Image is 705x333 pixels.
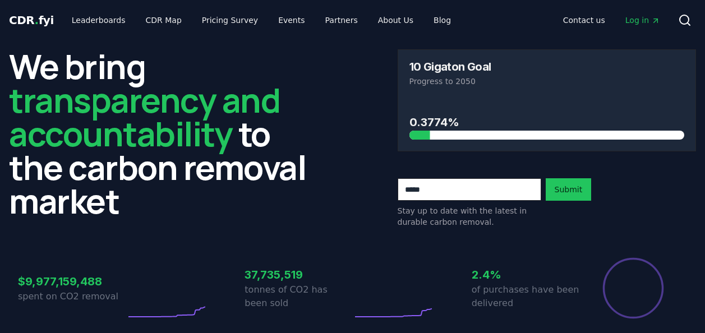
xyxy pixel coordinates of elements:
[9,13,54,27] span: CDR fyi
[425,10,460,30] a: Blog
[9,77,280,156] span: transparency and accountability
[269,10,314,30] a: Events
[316,10,367,30] a: Partners
[554,10,669,30] nav: Main
[18,273,126,290] h3: $9,977,159,488
[245,283,352,310] p: tonnes of CO2 has been sold
[245,266,352,283] h3: 37,735,519
[472,266,579,283] h3: 2.4%
[546,178,592,201] button: Submit
[63,10,135,30] a: Leaderboards
[602,257,665,320] div: Percentage of sales delivered
[35,13,39,27] span: .
[554,10,614,30] a: Contact us
[409,61,491,72] h3: 10 Gigaton Goal
[398,205,541,228] p: Stay up to date with the latest in durable carbon removal.
[9,49,308,218] h2: We bring to the carbon removal market
[472,283,579,310] p: of purchases have been delivered
[18,290,126,303] p: spent on CO2 removal
[409,76,685,87] p: Progress to 2050
[63,10,460,30] nav: Main
[193,10,267,30] a: Pricing Survey
[409,114,685,131] h3: 0.3774%
[137,10,191,30] a: CDR Map
[616,10,669,30] a: Log in
[369,10,422,30] a: About Us
[9,12,54,28] a: CDR.fyi
[625,15,660,26] span: Log in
